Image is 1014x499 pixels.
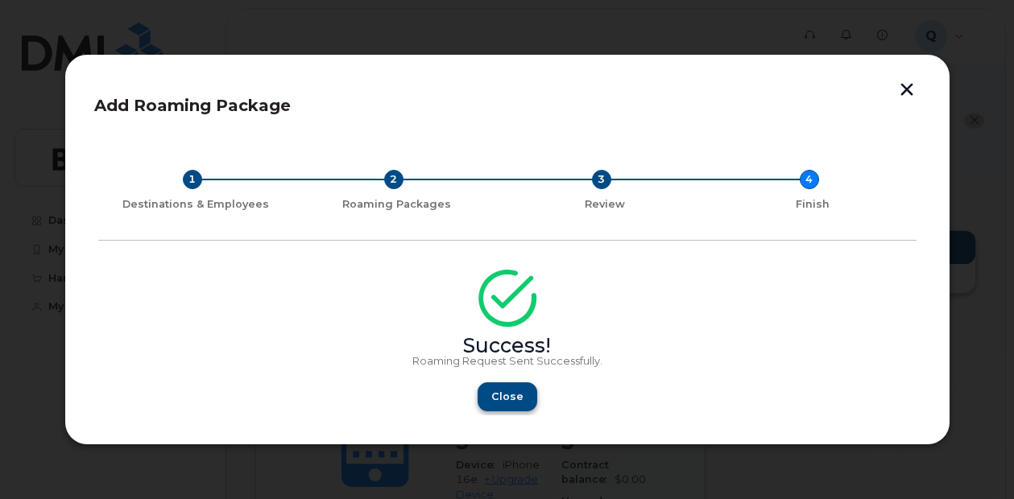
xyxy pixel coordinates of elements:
div: Destinations & Employees [105,198,287,211]
span: Close [491,389,524,404]
div: 2 [384,170,404,189]
div: Review [507,198,702,211]
button: Close [478,382,537,411]
p: Roaming Request Sent Successfully. [98,355,917,368]
iframe: Messenger Launcher [944,429,1002,487]
span: Add Roaming Package [94,96,291,115]
div: Success! [98,340,917,353]
div: Roaming Packages [300,198,495,211]
div: 3 [592,170,611,189]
